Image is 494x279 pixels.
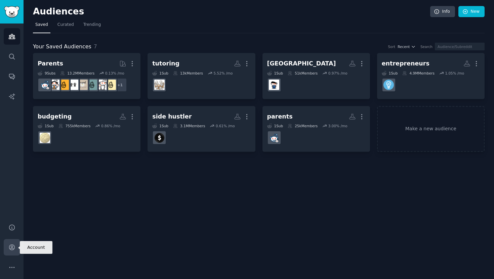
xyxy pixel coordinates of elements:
img: NewParents [58,80,69,90]
a: Info [430,6,455,17]
div: 755k Members [58,124,91,128]
div: 0.13 % /mo [105,71,124,76]
input: Audience/Subreddit [435,43,485,50]
img: SingleParents [87,80,97,90]
img: parentsofmultiples [49,80,59,90]
a: Saved [33,19,50,33]
div: parents [267,112,293,121]
a: Trending [81,19,103,33]
a: Curated [55,19,76,33]
a: Parents9Subs13.2MMembers0.13% /mo+1ParentingdadditSingleParentsbeyondthebumptoddlersNewParentspar... [33,53,140,99]
div: Sort [388,44,396,49]
div: 9 Sub s [38,71,55,76]
a: New [458,6,485,17]
div: budgeting [38,112,72,121]
div: Parents [38,59,63,68]
img: GummySearch logo [4,6,19,18]
span: Saved [35,22,48,28]
div: 1 Sub [267,124,283,128]
div: 51k Members [288,71,318,76]
div: [GEOGRAPHIC_DATA] [267,59,336,68]
img: unimelb [269,80,279,90]
div: 4.9M Members [402,71,434,76]
div: 13k Members [173,71,203,76]
div: 3.1M Members [173,124,205,128]
div: 0.61 % /mo [216,124,235,128]
div: 1 Sub [382,71,398,76]
div: 0.97 % /mo [328,71,347,76]
span: Your Saved Audiences [33,43,91,51]
div: 5.52 % /mo [214,71,233,76]
h2: Audiences [33,6,430,17]
a: tutoring1Sub13kMembers5.52% /moTutorsHelpingTutors [148,53,255,99]
img: daddit [96,80,107,90]
div: 1 Sub [152,124,168,128]
img: sidehustle [154,133,165,143]
div: 13.2M Members [60,71,94,76]
div: 0.86 % /mo [101,124,120,128]
img: Parenting [106,80,116,90]
a: Make a new audience [377,106,485,152]
div: + 1 [113,78,127,92]
div: 1 Sub [267,71,283,76]
img: Parents [40,80,50,90]
a: [GEOGRAPHIC_DATA]1Sub51kMembers0.97% /mounimelb [262,53,370,99]
img: Entrepreneur [383,80,394,90]
div: tutoring [152,59,179,68]
span: Curated [57,22,74,28]
span: Trending [83,22,101,28]
div: 3.00 % /mo [328,124,347,128]
div: side hustler [152,112,192,121]
a: budgeting1Sub755kMembers0.86% /moAusFinance [33,106,140,152]
div: entrepreneurs [382,59,429,68]
div: 25k Members [288,124,318,128]
a: entrepreneurs1Sub4.9MMembers1.05% /moEntrepreneur [377,53,485,99]
img: AusFinance [40,133,50,143]
div: 1 Sub [38,124,54,128]
img: beyondthebump [77,80,88,90]
div: 1 Sub [152,71,168,76]
span: 7 [94,43,97,50]
a: side hustler1Sub3.1MMembers0.61% /mosidehustle [148,106,255,152]
a: parents1Sub25kMembers3.00% /moParents [262,106,370,152]
img: Parents [269,133,279,143]
div: Search [420,44,433,49]
img: TutorsHelpingTutors [154,80,165,90]
img: toddlers [68,80,78,90]
div: 1.05 % /mo [445,71,464,76]
button: Recent [398,44,416,49]
span: Recent [398,44,410,49]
